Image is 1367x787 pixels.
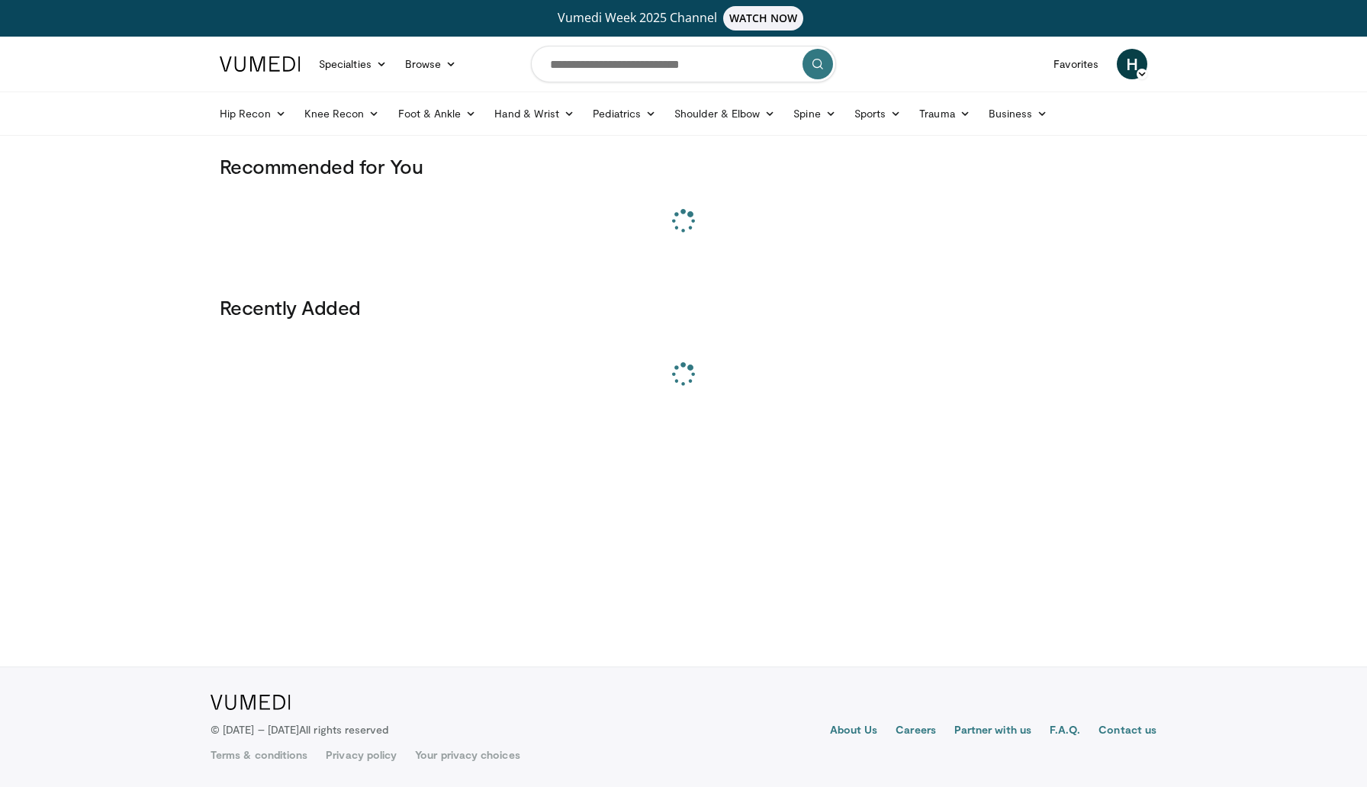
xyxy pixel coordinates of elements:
[979,98,1057,129] a: Business
[910,98,979,129] a: Trauma
[211,98,295,129] a: Hip Recon
[531,46,836,82] input: Search topics, interventions
[326,747,397,763] a: Privacy policy
[220,295,1147,320] h3: Recently Added
[584,98,665,129] a: Pediatrics
[211,695,291,710] img: VuMedi Logo
[845,98,911,129] a: Sports
[485,98,584,129] a: Hand & Wrist
[211,722,389,737] p: © [DATE] – [DATE]
[310,49,396,79] a: Specialties
[830,722,878,740] a: About Us
[954,722,1031,740] a: Partner with us
[1050,722,1080,740] a: F.A.Q.
[1098,722,1156,740] a: Contact us
[723,6,804,31] span: WATCH NOW
[220,56,301,72] img: VuMedi Logo
[896,722,936,740] a: Careers
[396,49,466,79] a: Browse
[295,98,389,129] a: Knee Recon
[665,98,784,129] a: Shoulder & Elbow
[1044,49,1108,79] a: Favorites
[1117,49,1147,79] a: H
[415,747,519,763] a: Your privacy choices
[299,723,388,736] span: All rights reserved
[222,6,1145,31] a: Vumedi Week 2025 ChannelWATCH NOW
[389,98,486,129] a: Foot & Ankle
[784,98,844,129] a: Spine
[211,747,307,763] a: Terms & conditions
[220,154,1147,178] h3: Recommended for You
